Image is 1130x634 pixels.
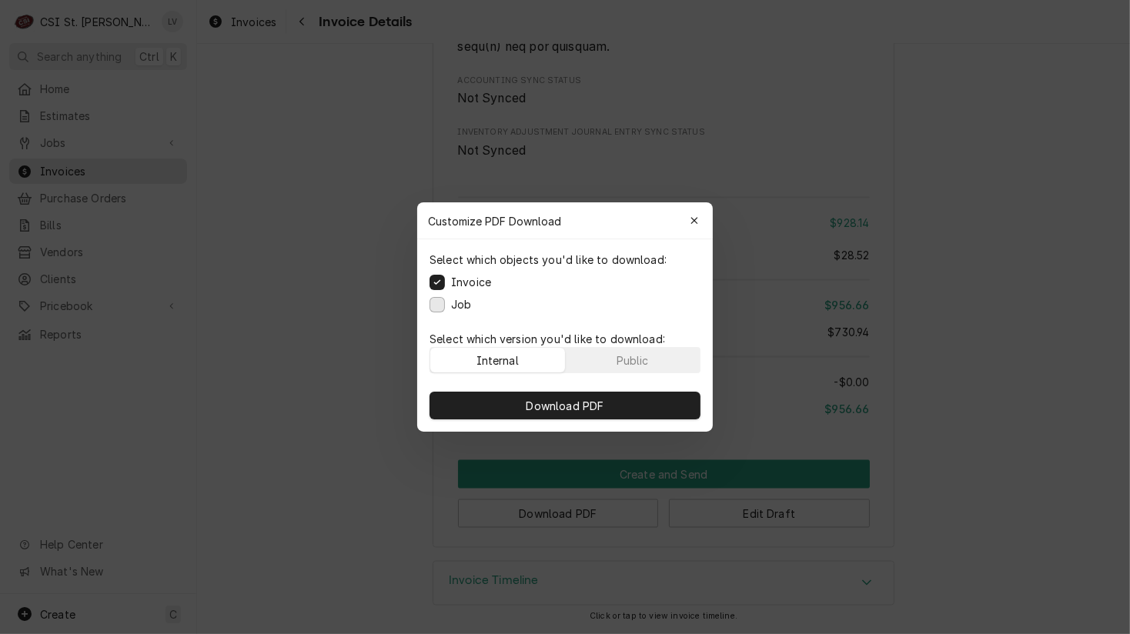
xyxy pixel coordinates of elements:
[476,352,519,369] div: Internal
[617,352,649,369] div: Public
[451,274,491,290] label: Invoice
[430,331,700,347] p: Select which version you'd like to download:
[523,398,607,414] span: Download PDF
[451,296,471,312] label: Job
[430,252,667,268] p: Select which objects you'd like to download:
[430,392,700,419] button: Download PDF
[417,202,713,239] div: Customize PDF Download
